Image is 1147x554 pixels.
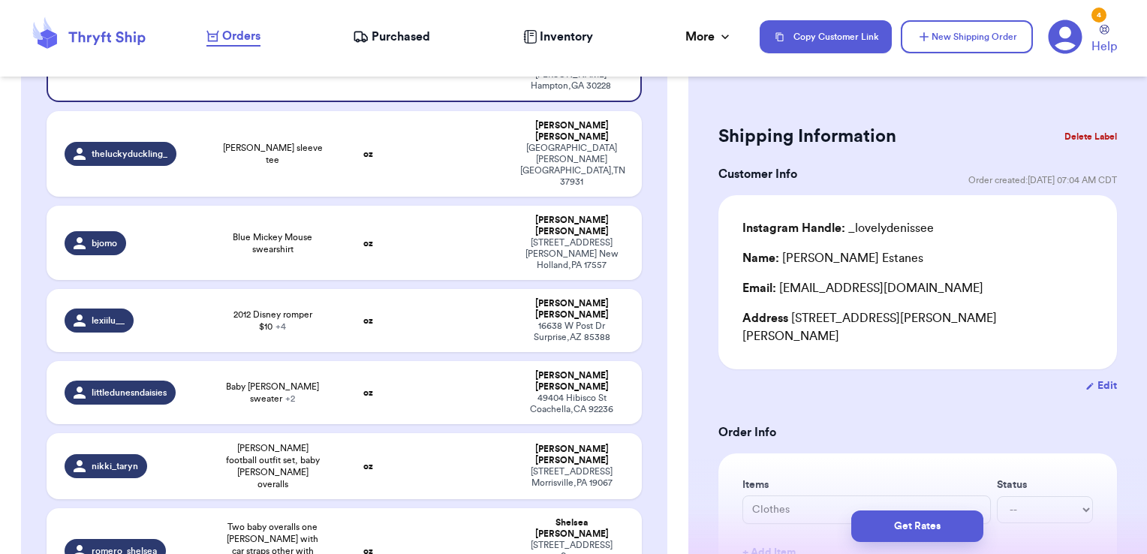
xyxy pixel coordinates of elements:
span: Name: [742,252,779,264]
span: Help [1091,38,1117,56]
div: _lovelydenissee [742,219,934,237]
button: Edit [1085,378,1117,393]
div: [PERSON_NAME] [PERSON_NAME] [520,370,625,393]
span: [PERSON_NAME] football outfit set, baby [PERSON_NAME] overalls [222,442,324,490]
div: 16638 W Post Dr Surprise , AZ 85388 [520,321,625,343]
div: [STREET_ADDRESS] Morrisville , PA 19067 [520,466,625,489]
h3: Customer Info [718,165,797,183]
div: [EMAIL_ADDRESS][DOMAIN_NAME] [742,279,1093,297]
div: [PERSON_NAME] [PERSON_NAME] [520,298,625,321]
div: [PERSON_NAME] [PERSON_NAME] [520,444,625,466]
span: Baby [PERSON_NAME] sweater [222,381,324,405]
a: Orders [206,27,260,47]
span: Instagram Handle: [742,222,845,234]
strong: oz [363,239,373,248]
div: More [685,28,733,46]
span: + 2 [285,394,295,403]
span: nikki_taryn [92,460,138,472]
strong: oz [363,388,373,397]
a: Purchased [353,28,430,46]
label: Status [997,477,1093,492]
div: [STREET_ADDRESS][PERSON_NAME] New Holland , PA 17557 [520,237,625,271]
button: Copy Customer Link [760,20,892,53]
div: [GEOGRAPHIC_DATA][PERSON_NAME] [GEOGRAPHIC_DATA] , TN 37931 [520,143,625,188]
span: [PERSON_NAME] sleeve tee [222,142,324,166]
div: [PERSON_NAME] [PERSON_NAME] [520,120,625,143]
span: Orders [222,27,260,45]
div: [STREET_ADDRESS][PERSON_NAME][PERSON_NAME] [742,309,1093,345]
span: bjomo [92,237,117,249]
a: 4 [1048,20,1082,54]
span: + 4 [275,322,286,331]
span: Order created: [DATE] 07:04 AM CDT [968,174,1117,186]
div: 4 [1091,8,1106,23]
a: Inventory [523,28,593,46]
button: Get Rates [851,510,983,542]
div: [PERSON_NAME] [PERSON_NAME] [520,215,625,237]
h3: Order Info [718,423,1117,441]
span: lexiilu__ [92,315,125,327]
button: Delete Label [1058,120,1123,153]
span: Purchased [372,28,430,46]
a: Help [1091,25,1117,56]
span: littledunesndaisies [92,387,167,399]
label: Items [742,477,991,492]
span: Address [742,312,788,324]
span: Email: [742,282,776,294]
strong: oz [363,316,373,325]
span: Inventory [540,28,593,46]
div: Shelsea [PERSON_NAME] [520,517,625,540]
span: theluckyduckling_ [92,148,167,160]
div: [PERSON_NAME] Estanes [742,249,923,267]
button: New Shipping Order [901,20,1033,53]
strong: oz [363,149,373,158]
h2: Shipping Information [718,125,896,149]
span: 2012 Disney romper $10 [222,309,324,333]
strong: oz [363,462,373,471]
div: 49404 Hibisco St Coachella , CA 92236 [520,393,625,415]
span: Blue Mickey Mouse swearshirt [222,231,324,255]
